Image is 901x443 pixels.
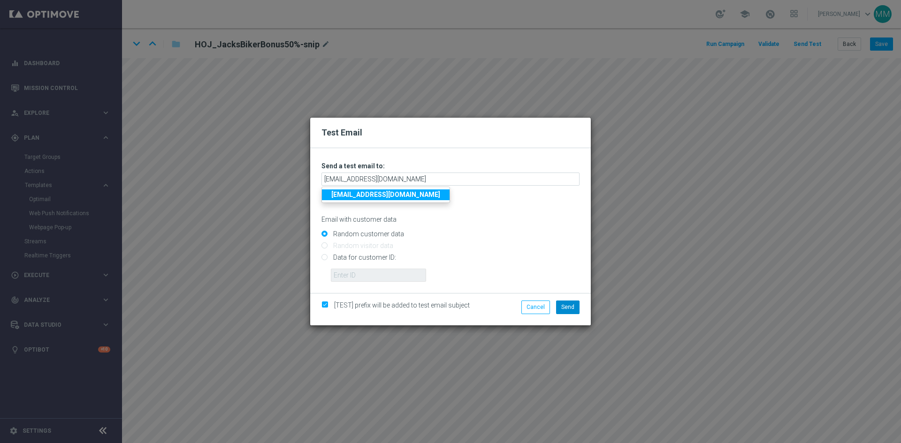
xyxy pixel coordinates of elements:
[331,230,404,238] label: Random customer data
[556,300,580,314] button: Send
[322,189,450,200] a: [EMAIL_ADDRESS][DOMAIN_NAME]
[331,191,440,198] strong: [EMAIL_ADDRESS][DOMAIN_NAME]
[321,215,580,224] p: Email with customer data
[331,269,426,282] input: Enter ID
[561,304,574,310] span: Send
[321,127,580,138] h2: Test Email
[521,300,550,314] button: Cancel
[321,188,580,196] p: Separate multiple addresses with commas
[321,162,580,170] h3: Send a test email to:
[334,301,470,309] span: [TEST] prefix will be added to test email subject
